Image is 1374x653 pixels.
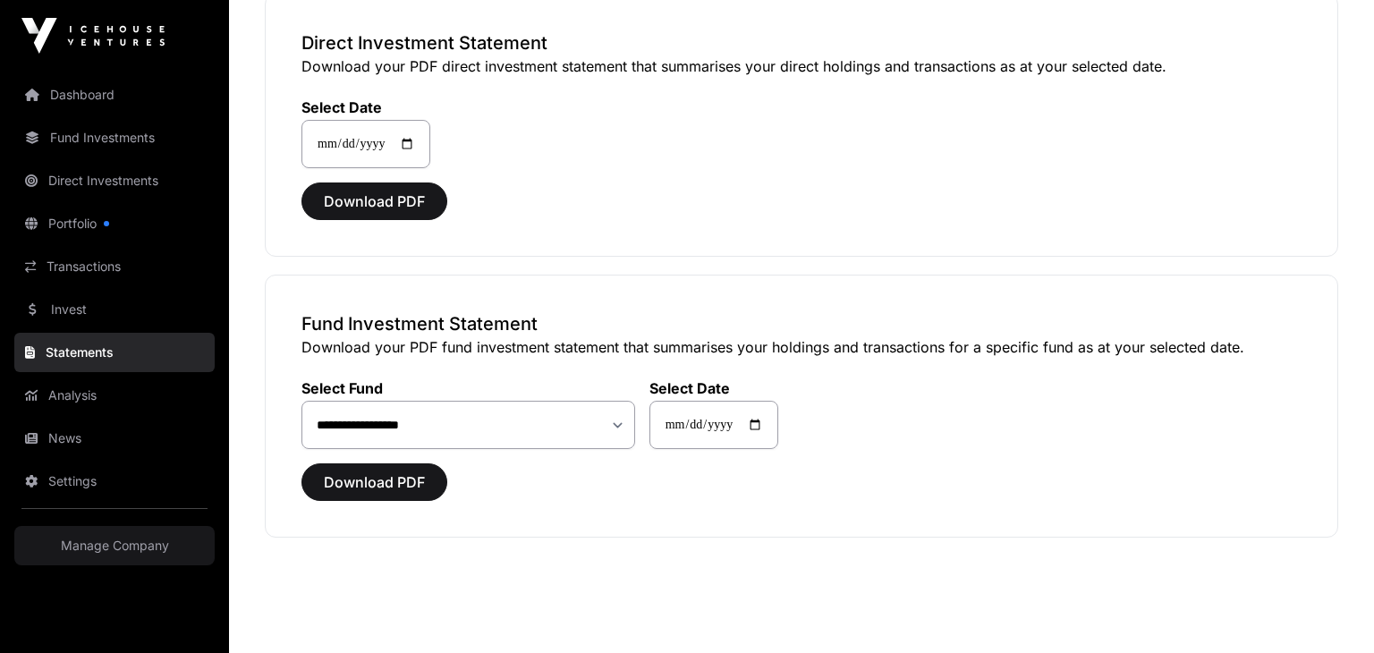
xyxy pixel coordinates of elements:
a: Download PDF [301,200,447,218]
a: Invest [14,290,215,329]
span: Download PDF [324,191,425,212]
a: Analysis [14,376,215,415]
button: Download PDF [301,182,447,220]
a: Download PDF [301,481,447,499]
p: Download your PDF direct investment statement that summarises your direct holdings and transactio... [301,55,1302,77]
h3: Direct Investment Statement [301,30,1302,55]
a: Direct Investments [14,161,215,200]
a: News [14,419,215,458]
a: Portfolio [14,204,215,243]
p: Download your PDF fund investment statement that summarises your holdings and transactions for a ... [301,336,1302,358]
a: Statements [14,333,215,372]
a: Settings [14,462,215,501]
label: Select Date [301,98,430,116]
a: Dashboard [14,75,215,114]
span: Download PDF [324,471,425,493]
img: Icehouse Ventures Logo [21,18,165,54]
a: Transactions [14,247,215,286]
h3: Fund Investment Statement [301,311,1302,336]
a: Manage Company [14,526,215,565]
label: Select Date [649,379,778,397]
label: Select Fund [301,379,635,397]
a: Fund Investments [14,118,215,157]
button: Download PDF [301,463,447,501]
iframe: Chat Widget [1285,567,1374,653]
